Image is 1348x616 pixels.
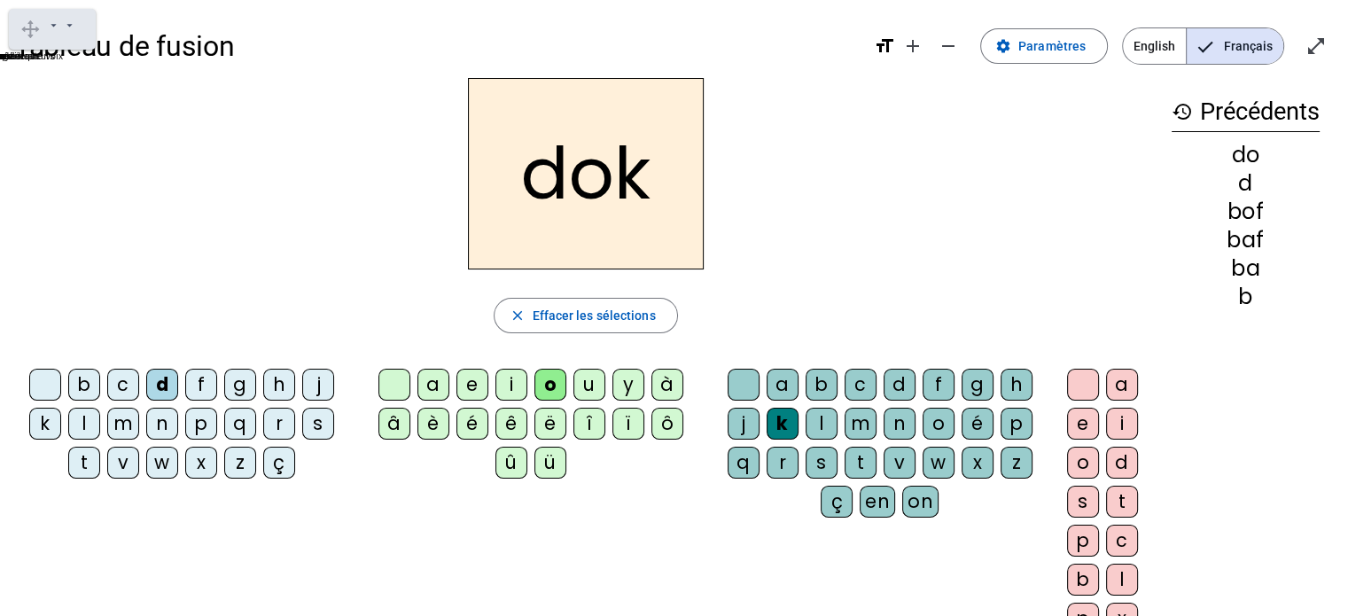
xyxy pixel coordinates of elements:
div: z [1001,447,1032,479]
div: c [1106,525,1138,557]
div: m [845,408,877,440]
div: l [1106,564,1138,596]
div: ç [821,486,853,518]
div: s [1067,486,1099,518]
div: x [185,447,217,479]
div: u [573,369,605,401]
div: h [263,369,295,401]
div: i [1106,408,1138,440]
span: Paramètres [1018,35,1086,57]
div: j [302,369,334,401]
div: s [302,408,334,440]
div: ê [495,408,527,440]
mat-icon: settings [995,38,1011,54]
div: f [185,369,217,401]
button: Augmenter la taille de la police [895,28,931,64]
div: e [456,369,488,401]
mat-icon: add [902,35,923,57]
div: n [884,408,916,440]
div: h [1001,369,1032,401]
div: q [728,447,760,479]
div: t [845,447,877,479]
div: ë [534,408,566,440]
div: à [651,369,683,401]
button: Paramètres [980,28,1108,64]
div: e [1067,408,1099,440]
div: g [224,369,256,401]
div: ô [651,408,683,440]
div: f [923,369,955,401]
div: p [1067,525,1099,557]
div: û [495,447,527,479]
div: do [1172,144,1320,166]
div: â [378,408,410,440]
button: Diminuer la taille de la police [931,28,966,64]
div: q [224,408,256,440]
mat-button-toggle-group: Language selection [1122,27,1284,65]
div: j [728,408,760,440]
div: o [1067,447,1099,479]
div: r [263,408,295,440]
div: c [845,369,877,401]
div: i [495,369,527,401]
div: d [1106,447,1138,479]
div: b [68,369,100,401]
div: a [767,369,799,401]
button: Effacer les sélections [494,298,677,333]
div: v [107,447,139,479]
div: g [962,369,993,401]
mat-icon: remove [938,35,959,57]
div: s [806,447,838,479]
div: t [1106,486,1138,518]
div: w [923,447,955,479]
div: o [534,369,566,401]
div: r [767,447,799,479]
div: k [767,408,799,440]
div: en [860,486,895,518]
span: English [1123,28,1186,64]
button: Entrer en plein écran [1298,28,1334,64]
div: v [884,447,916,479]
div: ç [263,447,295,479]
mat-icon: format_size [874,35,895,57]
gw-toolbardropdownbutton: Prédiction [47,24,63,34]
mat-icon: close [509,308,525,324]
div: b [1067,564,1099,596]
gw-toolbardropdownbutton: Parler & Ecrire [63,24,76,34]
div: ba [1172,258,1320,279]
div: d [884,369,916,401]
div: o [923,408,955,440]
div: a [1106,369,1138,401]
div: w [146,447,178,479]
div: ï [612,408,644,440]
div: d [146,369,178,401]
div: l [68,408,100,440]
div: é [456,408,488,440]
div: bof [1172,201,1320,222]
div: x [962,447,993,479]
div: z [224,447,256,479]
span: Français [1187,28,1283,64]
div: ü [534,447,566,479]
div: l [806,408,838,440]
div: î [573,408,605,440]
div: y [612,369,644,401]
div: a [417,369,449,401]
div: b [806,369,838,401]
div: on [902,486,939,518]
div: c [107,369,139,401]
div: p [1001,408,1032,440]
div: n [146,408,178,440]
mat-icon: history [1172,101,1193,122]
span: Effacer les sélections [532,305,655,326]
mat-icon: open_in_full [1305,35,1327,57]
div: b [1172,286,1320,308]
h3: Précédents [1172,92,1320,132]
div: k [29,408,61,440]
div: è [417,408,449,440]
h1: Tableau de fusion [14,18,860,74]
h2: dok [468,78,704,269]
div: é [962,408,993,440]
div: t [68,447,100,479]
div: p [185,408,217,440]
